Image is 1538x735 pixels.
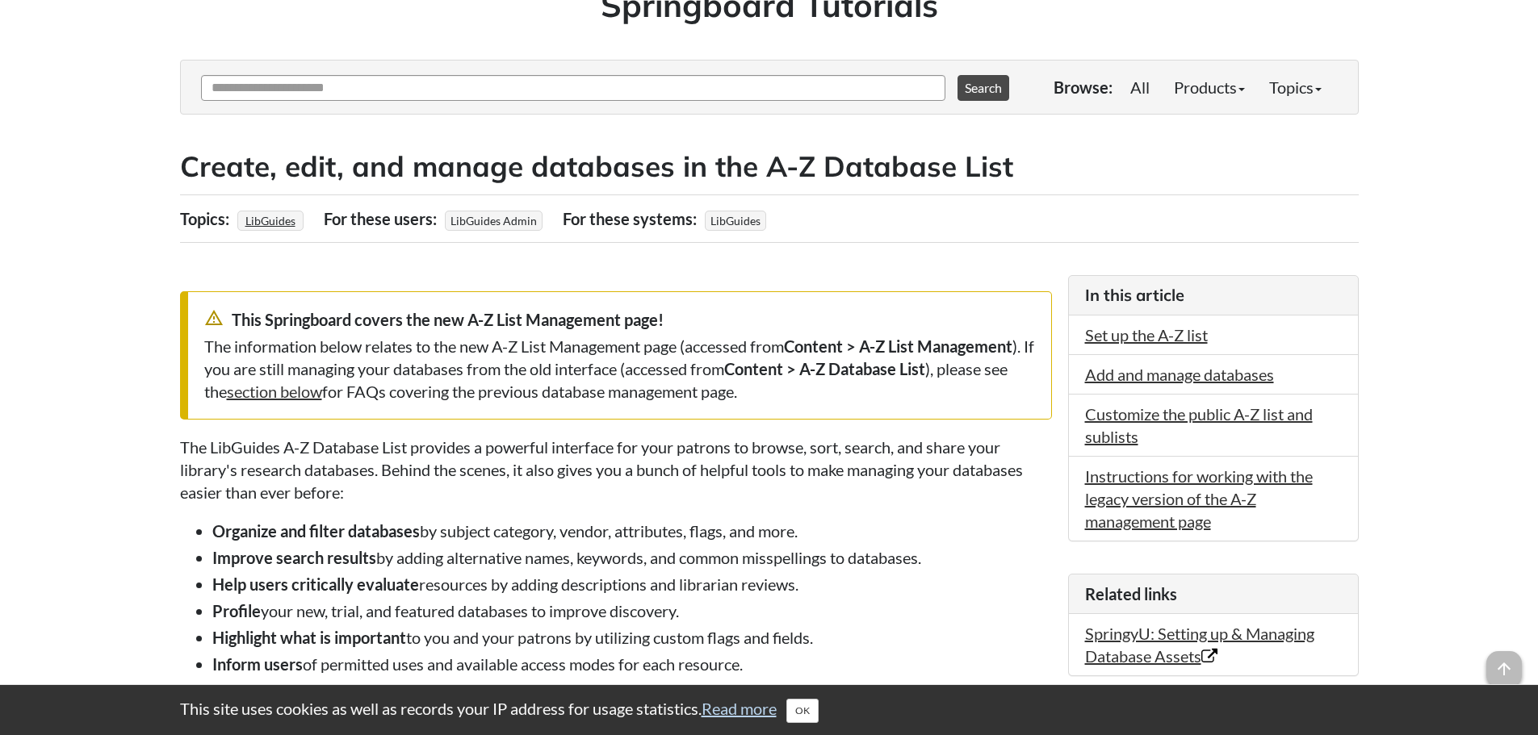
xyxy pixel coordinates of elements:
[1085,365,1274,384] a: Add and manage databases
[204,335,1035,403] div: The information below relates to the new A-Z List Management page (accessed from ). If you are st...
[1085,284,1342,307] h3: In this article
[180,436,1052,503] p: The LibGuides A-Z Database List provides a powerful interface for your patrons to browse, sort, s...
[1257,71,1334,103] a: Topics
[212,573,1052,595] li: resources by adding descriptions and librarian reviews.
[204,308,1035,331] div: This Springboard covers the new A-Z List Management page!
[1085,404,1313,446] a: Customize the public A-Z list and sublists
[212,628,406,647] strong: Highlight what is important
[1085,584,1177,603] span: Related links
[445,211,543,231] span: LibGuides Admin
[705,211,766,231] span: LibGuides
[1085,624,1314,666] a: SpringyU: Setting up & Managing Database Assets
[324,203,441,234] div: For these users:
[212,520,1052,542] li: by subject category, vendor, attributes, flags, and more.
[212,679,1052,702] li: from your public A-Z Database List.
[784,336,1012,356] strong: Content > A-Z List Management
[164,697,1375,723] div: This site uses cookies as well as records your IP address for usage statistics.
[212,626,1052,649] li: to you and your patrons by utilizing custom flags and fields.
[1085,325,1208,345] a: Set up the A-Z list
[212,548,376,567] strong: Improve search results
[227,382,322,401] a: section below
[212,521,420,541] strong: Organize and filter databases
[1118,71,1162,103] a: All
[958,75,1009,101] button: Search
[1162,71,1257,103] a: Products
[786,699,819,723] button: Close
[204,308,224,328] span: warning_amber
[702,699,777,718] a: Read more
[212,653,1052,675] li: of permitted uses and available access modes for each resource.
[212,574,419,594] strong: Help users critically evaluate
[1085,466,1313,531] a: Instructions for working with the legacy version of the A-Z management page
[212,681,393,700] strong: Hide individual databases
[212,601,261,620] strong: Profile
[243,209,298,232] a: LibGuides
[563,203,701,234] div: For these systems:
[724,359,925,378] strong: Content > A-Z Database List
[212,546,1052,569] li: by adding alternative names, keywords, and common misspellings to databases.
[1486,653,1522,672] a: arrow_upward
[1054,76,1113,98] p: Browse:
[180,203,233,234] div: Topics:
[212,654,303,674] strong: Inform users
[180,147,1359,186] h2: Create, edit, and manage databases in the A-Z Database List
[1486,651,1522,687] span: arrow_upward
[212,599,1052,622] li: your new, trial, and featured databases to improve discovery.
